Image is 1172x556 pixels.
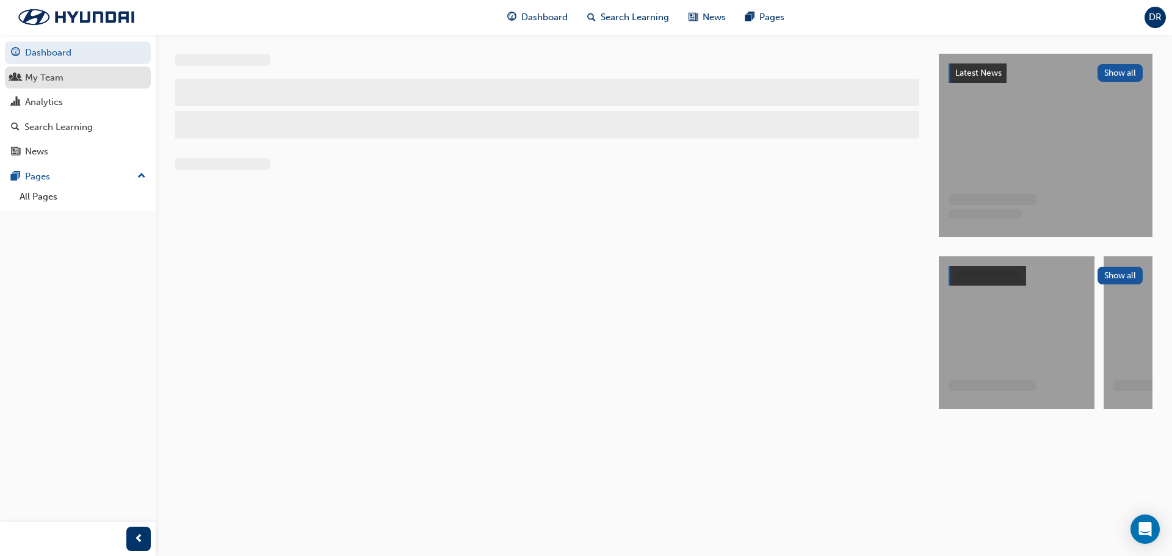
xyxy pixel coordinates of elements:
[25,145,48,159] div: News
[11,122,20,133] span: search-icon
[5,39,151,165] button: DashboardMy TeamAnalyticsSearch LearningNews
[6,4,146,30] img: Trak
[949,63,1143,83] a: Latest NewsShow all
[497,5,577,30] a: guage-iconDashboard
[11,73,20,84] span: people-icon
[587,10,596,25] span: search-icon
[689,10,698,25] span: news-icon
[25,71,63,85] div: My Team
[507,10,516,25] span: guage-icon
[745,10,754,25] span: pages-icon
[15,187,151,206] a: All Pages
[11,171,20,182] span: pages-icon
[1098,267,1143,284] button: Show all
[134,532,143,547] span: prev-icon
[25,95,63,109] div: Analytics
[759,10,784,24] span: Pages
[949,266,1143,286] a: Show all
[137,168,146,184] span: up-icon
[679,5,736,30] a: news-iconNews
[11,146,20,157] span: news-icon
[5,42,151,64] a: Dashboard
[25,170,50,184] div: Pages
[577,5,679,30] a: search-iconSearch Learning
[1130,514,1160,544] div: Open Intercom Messenger
[955,68,1002,78] span: Latest News
[11,48,20,59] span: guage-icon
[736,5,794,30] a: pages-iconPages
[1098,64,1143,82] button: Show all
[5,165,151,188] button: Pages
[601,10,669,24] span: Search Learning
[703,10,726,24] span: News
[5,67,151,89] a: My Team
[1145,7,1166,28] button: DR
[5,140,151,163] a: News
[24,120,93,134] div: Search Learning
[1149,10,1162,24] span: DR
[5,91,151,114] a: Analytics
[521,10,568,24] span: Dashboard
[11,97,20,108] span: chart-icon
[5,116,151,139] a: Search Learning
